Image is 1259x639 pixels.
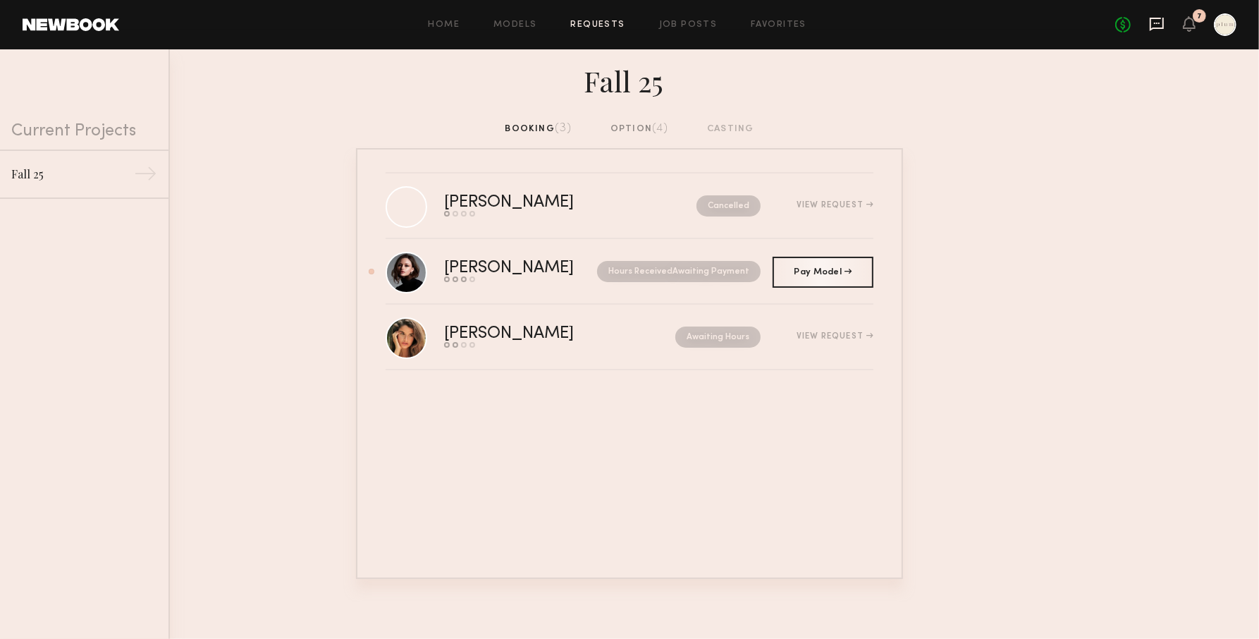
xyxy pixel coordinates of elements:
[652,123,669,134] span: (4)
[356,61,903,99] div: Fall 25
[386,305,873,370] a: [PERSON_NAME]Awaiting HoursView Request
[797,332,873,341] div: View Request
[797,201,873,209] div: View Request
[597,261,761,282] nb-request-status: Hours Received Awaiting Payment
[429,20,460,30] a: Home
[1197,13,1202,20] div: 7
[773,257,873,288] a: Pay Model
[493,20,536,30] a: Models
[11,166,134,183] div: Fall 25
[444,195,635,211] div: [PERSON_NAME]
[794,268,852,276] span: Pay Model
[444,260,586,276] div: [PERSON_NAME]
[751,20,806,30] a: Favorites
[696,195,761,217] nb-request-status: Cancelled
[675,327,761,348] nb-request-status: Awaiting Hours
[571,20,625,30] a: Requests
[134,162,157,190] div: →
[444,326,625,342] div: [PERSON_NAME]
[386,239,873,305] a: [PERSON_NAME]Hours ReceivedAwaiting Payment
[659,20,718,30] a: Job Posts
[386,174,873,239] a: [PERSON_NAME]CancelledView Request
[610,121,669,137] div: option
